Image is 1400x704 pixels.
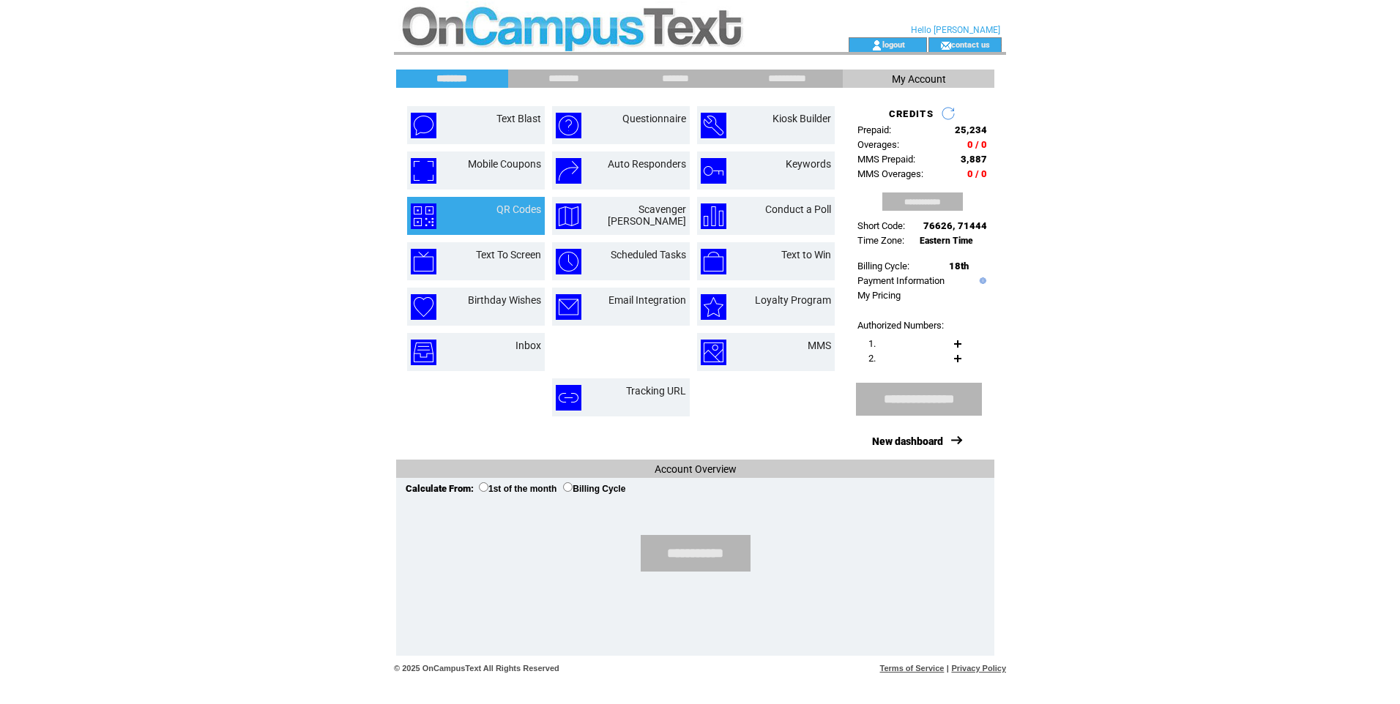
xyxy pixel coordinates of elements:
a: contact us [951,40,990,49]
span: Account Overview [655,463,737,475]
a: Terms of Service [880,664,945,673]
span: 2. [868,353,876,364]
a: Questionnaire [622,113,686,124]
a: Loyalty Program [755,294,831,306]
a: Email Integration [608,294,686,306]
img: auto-responders.png [556,158,581,184]
span: Calculate From: [406,483,474,494]
span: © 2025 OnCampusText All Rights Reserved [394,664,559,673]
span: 76626, 71444 [923,220,987,231]
span: 1. [868,338,876,349]
span: MMS Overages: [857,168,923,179]
span: 3,887 [961,154,987,165]
a: Privacy Policy [951,664,1006,673]
a: Text to Win [781,249,831,261]
label: Billing Cycle [563,484,625,494]
span: 0 / 0 [967,139,987,150]
img: birthday-wishes.png [411,294,436,320]
img: text-to-win.png [701,249,726,274]
label: 1st of the month [479,484,556,494]
a: Tracking URL [626,385,686,397]
img: kiosk-builder.png [701,113,726,138]
span: Overages: [857,139,899,150]
span: Authorized Numbers: [857,320,944,331]
span: 25,234 [955,124,987,135]
img: mms.png [701,340,726,365]
a: Scheduled Tasks [611,249,686,261]
span: Short Code: [857,220,905,231]
img: conduct-a-poll.png [701,203,726,229]
a: Auto Responders [608,158,686,170]
img: text-blast.png [411,113,436,138]
a: Text To Screen [476,249,541,261]
img: email-integration.png [556,294,581,320]
img: account_icon.gif [871,40,882,51]
span: My Account [892,73,946,85]
a: New dashboard [872,435,943,447]
a: My Pricing [857,290,901,301]
span: Hello [PERSON_NAME] [911,25,1000,35]
a: Birthday Wishes [468,294,541,306]
span: CREDITS [889,108,934,119]
input: 1st of the month [479,482,488,492]
img: keywords.png [701,158,726,184]
a: Conduct a Poll [765,203,831,215]
span: Prepaid: [857,124,891,135]
span: Eastern Time [920,236,973,246]
span: | [947,664,949,673]
a: logout [882,40,905,49]
span: Billing Cycle: [857,261,909,272]
a: QR Codes [496,203,541,215]
span: MMS Prepaid: [857,154,915,165]
a: Mobile Coupons [468,158,541,170]
img: mobile-coupons.png [411,158,436,184]
span: 0 / 0 [967,168,987,179]
img: tracking-url.png [556,385,581,411]
a: Text Blast [496,113,541,124]
span: 18th [949,261,969,272]
a: MMS [808,340,831,351]
img: contact_us_icon.gif [940,40,951,51]
img: help.gif [976,277,986,284]
input: Billing Cycle [563,482,573,492]
a: Scavenger [PERSON_NAME] [608,203,686,227]
img: loyalty-program.png [701,294,726,320]
a: Keywords [786,158,831,170]
a: Payment Information [857,275,945,286]
img: scheduled-tasks.png [556,249,581,274]
span: Time Zone: [857,235,904,246]
img: questionnaire.png [556,113,581,138]
img: inbox.png [411,340,436,365]
img: qr-codes.png [411,203,436,229]
img: scavenger-hunt.png [556,203,581,229]
a: Kiosk Builder [772,113,831,124]
img: text-to-screen.png [411,249,436,274]
a: Inbox [515,340,541,351]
